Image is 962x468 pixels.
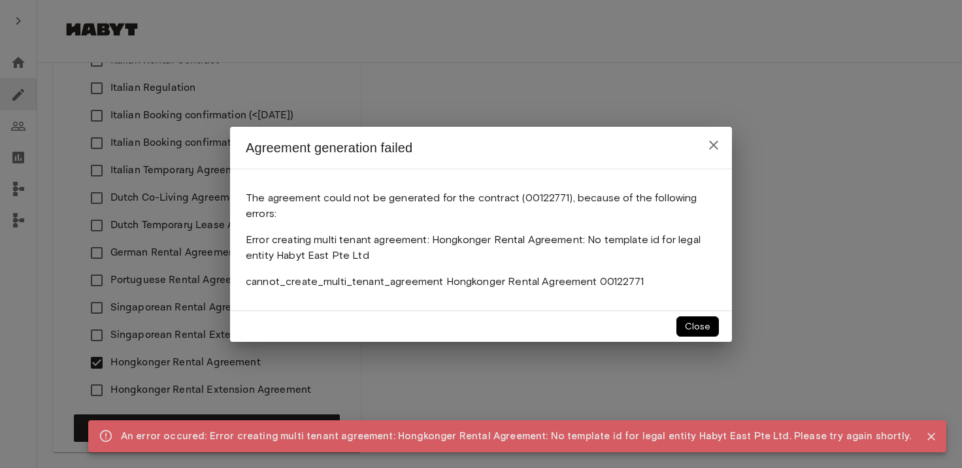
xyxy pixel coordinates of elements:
button: close [676,316,719,337]
h2: Agreement generation failed [230,127,732,169]
p: The agreement could not be generated for the contract (00122771), because of the following errors: [246,190,716,222]
div: An error occured: Error creating multi tenant agreement: Hongkonger Rental Agreement: No template... [121,424,911,448]
button: Close [921,427,941,446]
p: Error creating multi tenant agreement: Hongkonger Rental Agreement: No template id for legal enti... [246,232,716,263]
p: cannot_create_multi_tenant_agreement Hongkonger Rental Agreement 00122771 [246,274,716,290]
button: close [701,132,727,158]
